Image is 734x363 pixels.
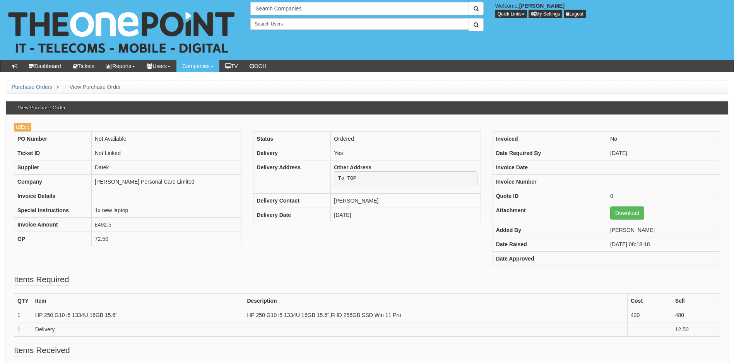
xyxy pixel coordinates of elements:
a: OOH [244,60,272,72]
th: Delivery [253,146,331,160]
th: Supplier [14,160,92,174]
th: Added By [493,223,607,237]
td: Yes [331,146,481,160]
th: Attachment [493,203,607,223]
a: Companies [176,60,219,72]
th: Invoiced [493,131,607,146]
a: Users [141,60,176,72]
td: 72.50 [92,232,241,246]
legend: Items Received [14,344,70,356]
td: Not Linked [92,146,241,160]
th: Quote ID [493,189,607,203]
a: Reports [100,60,141,72]
input: Search Users [250,18,469,30]
th: Sell [672,293,720,308]
td: 480 [672,308,720,322]
td: [PERSON_NAME] [607,223,720,237]
td: No [607,131,720,146]
th: Invoice Amount [14,217,92,232]
b: Other Address [334,164,371,170]
th: Delivery Contact [253,194,331,208]
th: Description [244,293,627,308]
th: Delivery Address [253,160,331,194]
th: QTY [14,293,32,308]
td: [DATE] [331,208,481,222]
td: 420 [627,308,672,322]
th: Delivery Date [253,208,331,222]
td: Not Available [92,131,241,146]
td: 1x new laptop [92,203,241,217]
td: Delivery [32,322,244,336]
span: > [54,84,61,90]
td: 0 [607,189,720,203]
th: Invoice Date [493,160,607,174]
a: My Settings [529,10,563,18]
b: [PERSON_NAME] [519,3,565,9]
td: HP 250 G10 i5 1334U 16GB 15.6" [32,308,244,322]
a: Tickets [67,60,101,72]
th: Date Required By [493,146,607,160]
th: Date Raised [493,237,607,251]
pre: To TOP [334,171,477,187]
td: 1 [14,322,32,336]
th: Date Approved [493,251,607,266]
td: [PERSON_NAME] Personal Care Limited [92,174,241,189]
div: Welcome, [489,2,734,18]
td: [PERSON_NAME] [331,194,481,208]
td: HP 250 G10 i5 1334U 16GB 15.6",FHD 256GB SSD Win 11 Pro [244,308,627,322]
th: GP [14,232,92,246]
a: Dashboard [23,60,67,72]
td: £492.5 [92,217,241,232]
th: Special Instructions [14,203,92,217]
a: TV [219,60,244,72]
a: Logout [564,10,586,18]
li: View Purchase Order [63,83,121,91]
th: Company [14,174,92,189]
a: Download [610,206,644,220]
td: Datek [92,160,241,174]
th: Status [253,131,331,146]
th: Invoice Number [493,174,607,189]
th: Item [32,293,244,308]
legend: Items Required [14,274,69,286]
h3: View Purchase Order [14,101,69,114]
th: Ticket ID [14,146,92,160]
td: 12.50 [672,322,720,336]
input: Search Companies [250,2,469,15]
a: Purchase Orders [12,84,53,90]
th: Cost [627,293,672,308]
td: [DATE] [607,146,720,160]
a: Edit [14,123,31,131]
th: PO Number [14,131,92,146]
button: Quick Links [495,10,527,18]
td: 1 [14,308,32,322]
td: Ordered [331,131,481,146]
th: Invoice Details [14,189,92,203]
td: [DATE] 08:18:18 [607,237,720,251]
